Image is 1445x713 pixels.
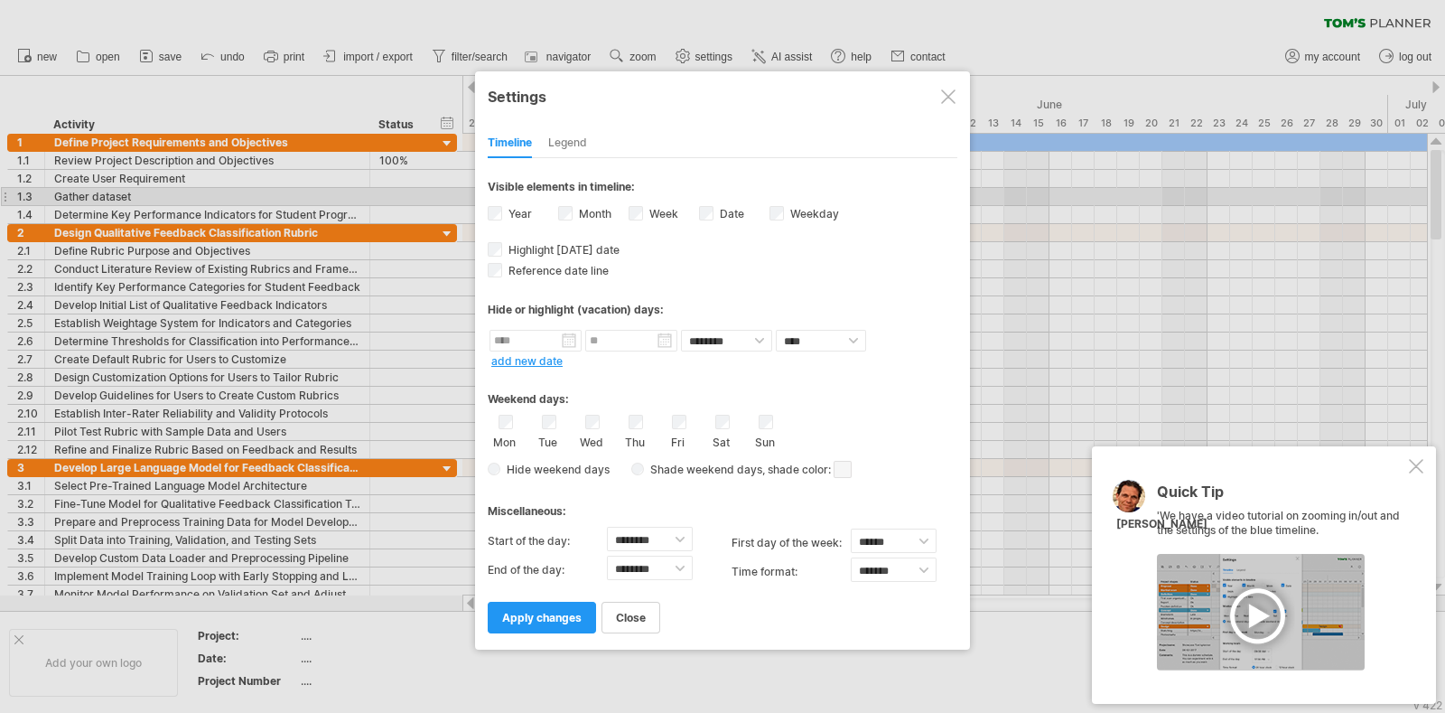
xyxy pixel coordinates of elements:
label: Tue [536,432,559,449]
span: click here to change the shade color [834,461,852,478]
div: Weekend days: [488,375,957,410]
label: Mon [493,432,516,449]
span: , shade color: [762,459,852,481]
a: close [601,602,660,633]
div: 'We have a video tutorial on zooming in/out and the settings of the blue timeline. [1157,484,1405,671]
span: Reference date line [505,264,609,277]
label: Fri [667,432,689,449]
label: Month [575,207,611,220]
div: Quick Tip [1157,484,1405,509]
span: Hide weekend days [500,463,610,476]
div: [PERSON_NAME] [1116,517,1207,532]
label: End of the day: [488,556,607,585]
label: Week [646,207,678,220]
label: Year [505,207,532,220]
label: Start of the day: [488,527,607,556]
label: Date [716,207,744,220]
div: Miscellaneous: [488,487,957,522]
span: apply changes [502,611,582,624]
a: add new date [491,354,563,368]
label: Sun [753,432,776,449]
label: Sat [710,432,732,449]
span: Shade weekend days [644,463,762,476]
div: Visible elements in timeline: [488,180,957,199]
div: Settings [488,80,957,112]
label: first day of the week: [732,529,851,558]
span: Highlight [DATE] date [505,243,620,257]
div: Legend [548,129,587,158]
label: Thu [623,432,646,449]
a: apply changes [488,602,596,633]
label: Wed [580,432,602,449]
label: Time format: [732,558,851,586]
div: Timeline [488,129,532,158]
label: Weekday [787,207,839,220]
span: close [616,611,646,624]
div: Hide or highlight (vacation) days: [488,303,957,316]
